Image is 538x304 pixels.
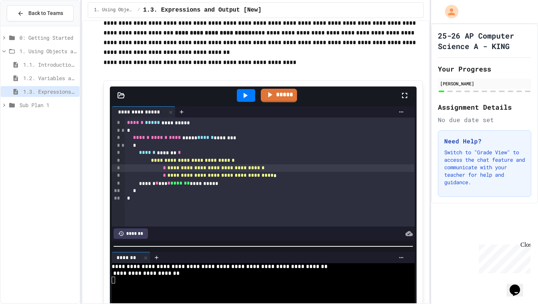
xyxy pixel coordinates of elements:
h3: Need Help? [444,137,525,146]
span: 1.3. Expressions and Output [New] [143,6,262,15]
span: Sub Plan 1 [19,101,77,109]
span: 1.1. Introduction to Algorithms, Programming, and Compilers [23,61,77,69]
p: Switch to "Grade View" to access the chat feature and communicate with your teacher for help and ... [444,149,525,186]
div: My Account [437,3,460,20]
span: 1.3. Expressions and Output [New] [23,88,77,95]
iframe: chat widget [476,241,531,273]
div: Chat with us now!Close [3,3,52,48]
span: Back to Teams [28,9,63,17]
span: 1.2. Variables and Data Types [23,74,77,82]
iframe: chat widget [507,274,531,297]
div: [PERSON_NAME] [440,80,529,87]
div: No due date set [438,115,531,124]
span: 1. Using Objects and Methods [19,47,77,55]
span: / [137,7,140,13]
h2: Assignment Details [438,102,531,112]
button: Back to Teams [7,5,74,21]
h2: Your Progress [438,64,531,74]
span: 0: Getting Started [19,34,77,42]
span: 1. Using Objects and Methods [94,7,134,13]
h1: 25-26 AP Computer Science A - KING [438,30,531,51]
